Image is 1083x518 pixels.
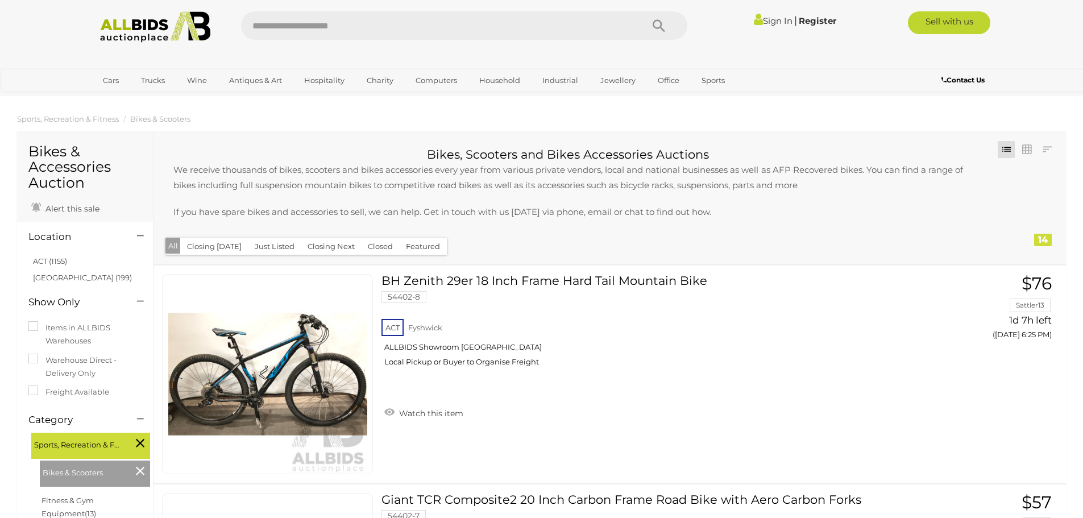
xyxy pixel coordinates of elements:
a: Jewellery [593,71,643,90]
a: $76 Sattler13 1d 7h left ([DATE] 6:25 PM) [923,274,1055,345]
a: Contact Us [941,74,987,86]
label: Freight Available [28,386,109,399]
p: If you have spare bikes and accessories to sell, we can help. Get in touch with us [DATE] via pho... [162,204,974,219]
h4: Show Only [28,297,120,308]
a: Wine [180,71,214,90]
a: Sports [694,71,732,90]
a: ACT (1155) [33,256,67,266]
h2: Bikes, Scooters and Bikes Accessories Auctions [162,148,974,161]
label: Items in ALLBIDS Warehouses [28,321,142,348]
span: Alert this sale [43,204,99,214]
a: BH Zenith 29er 18 Inch Frame Hard Tail Mountain Bike 54402-8 ACT Fyshwick ALLBIDS Showroom [GEOGR... [390,274,905,375]
a: Watch this item [381,404,466,421]
a: [GEOGRAPHIC_DATA] (199) [33,273,132,282]
a: Charity [359,71,401,90]
a: Cars [96,71,126,90]
label: Warehouse Direct - Delivery Only [28,354,142,380]
span: (13) [85,509,96,518]
span: $57 [1022,492,1052,513]
h1: Bikes & Accessories Auction [28,144,142,191]
a: [GEOGRAPHIC_DATA] [96,90,191,109]
a: Sports, Recreation & Fitness [17,114,119,123]
img: Allbids.com.au [94,11,217,43]
a: Register [799,15,836,26]
a: Fitness & Gym Equipment(13) [42,496,96,518]
button: Featured [399,238,447,255]
a: Antiques & Art [222,71,289,90]
span: Sports, Recreation & Fitness [34,436,119,451]
a: Office [650,71,687,90]
p: We receive thousands of bikes, scooters and bikes accessories every year from various private ven... [162,162,974,193]
button: Search [630,11,687,40]
a: Bikes & Scooters [130,114,190,123]
button: Closing Next [301,238,362,255]
div: 14 [1034,234,1052,246]
a: Alert this sale [28,199,102,216]
a: Industrial [535,71,586,90]
a: Household [472,71,528,90]
button: Just Listed [248,238,301,255]
a: Sell with us [908,11,990,34]
a: Hospitality [297,71,352,90]
h4: Category [28,415,120,425]
button: All [165,238,181,254]
img: 54402-8a.jpg [168,275,367,474]
a: Computers [408,71,464,90]
b: Contact Us [941,76,985,84]
button: Closed [361,238,400,255]
h4: Location [28,231,120,242]
span: Watch this item [396,408,463,418]
button: Closing [DATE] [180,238,248,255]
span: $76 [1022,273,1052,294]
a: Trucks [134,71,172,90]
span: | [794,14,797,27]
span: Bikes & Scooters [43,463,128,479]
a: Sign In [754,15,792,26]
